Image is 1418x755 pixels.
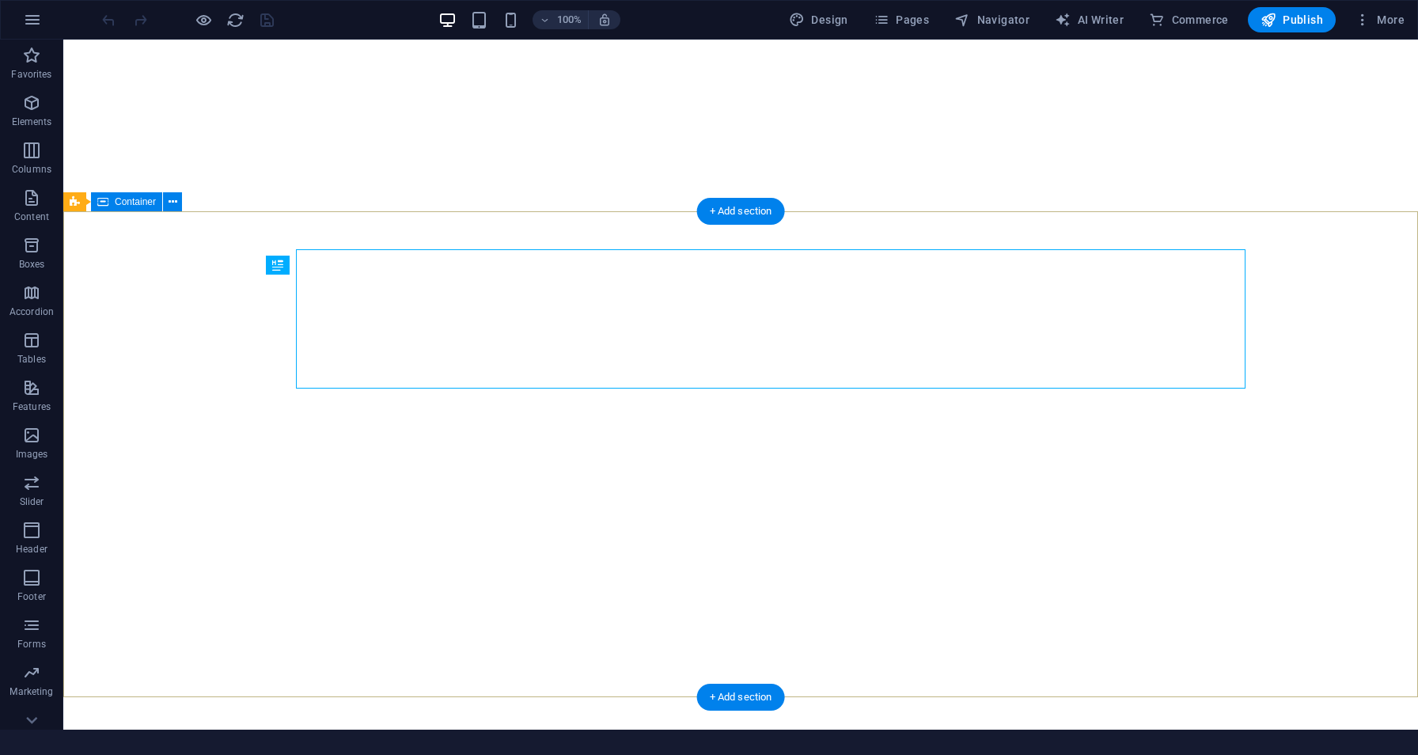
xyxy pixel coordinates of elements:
[954,12,1029,28] span: Navigator
[9,685,53,698] p: Marketing
[1355,12,1405,28] span: More
[783,7,855,32] button: Design
[697,198,785,225] div: + Add section
[1261,12,1323,28] span: Publish
[226,10,245,29] button: reload
[12,116,52,128] p: Elements
[556,10,582,29] h6: 100%
[783,7,855,32] div: Design (Ctrl+Alt+Y)
[697,684,785,711] div: + Add section
[115,197,156,207] span: Container
[19,258,45,271] p: Boxes
[1348,7,1411,32] button: More
[1048,7,1130,32] button: AI Writer
[1248,7,1336,32] button: Publish
[17,638,46,651] p: Forms
[533,10,589,29] button: 100%
[1143,7,1235,32] button: Commerce
[17,590,46,603] p: Footer
[20,495,44,508] p: Slider
[16,543,47,556] p: Header
[12,163,51,176] p: Columns
[11,68,51,81] p: Favorites
[1055,12,1124,28] span: AI Writer
[16,448,48,461] p: Images
[1149,12,1229,28] span: Commerce
[874,12,929,28] span: Pages
[867,7,935,32] button: Pages
[597,13,612,27] i: On resize automatically adjust zoom level to fit chosen device.
[948,7,1036,32] button: Navigator
[13,400,51,413] p: Features
[194,10,213,29] button: Click here to leave preview mode and continue editing
[226,11,245,29] i: Reload page
[9,305,54,318] p: Accordion
[17,353,46,366] p: Tables
[789,12,848,28] span: Design
[14,211,49,223] p: Content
